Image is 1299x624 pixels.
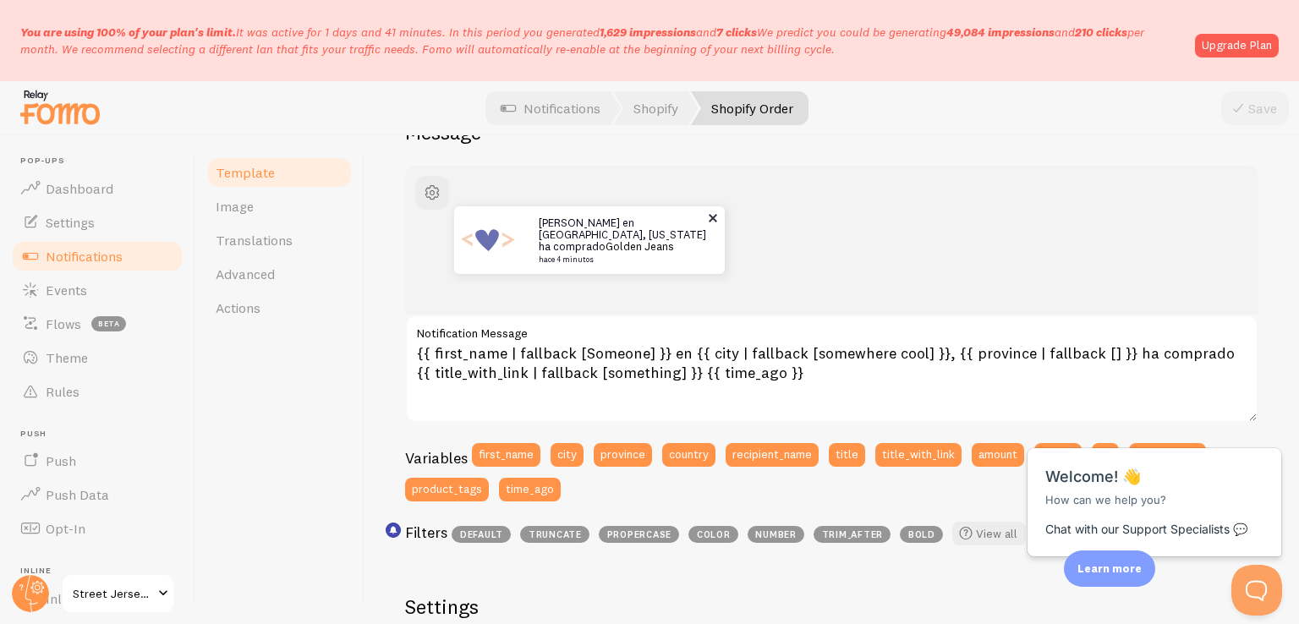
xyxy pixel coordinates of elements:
[10,307,184,341] a: Flows beta
[46,520,85,537] span: Opt-In
[216,265,275,282] span: Advanced
[829,443,865,467] button: title
[10,341,184,375] a: Theme
[726,443,819,467] button: recipient_name
[46,282,87,298] span: Events
[46,486,109,503] span: Push Data
[1075,25,1127,40] b: 210 clicks
[1195,34,1279,57] a: Upgrade Plan
[599,526,679,543] span: propercase
[10,273,184,307] a: Events
[216,198,254,215] span: Image
[10,478,184,512] a: Push Data
[972,443,1024,467] button: amount
[520,526,589,543] span: truncate
[46,452,76,469] span: Push
[20,429,184,440] span: Push
[46,383,79,400] span: Rules
[1064,550,1155,587] div: Learn more
[688,526,738,543] span: color
[10,512,184,545] a: Opt-In
[206,156,354,189] a: Template
[206,291,354,325] a: Actions
[61,573,175,614] a: Street Jersey ⚽️
[10,375,184,408] a: Rules
[216,232,293,249] span: Translations
[91,316,126,331] span: beta
[206,257,354,291] a: Advanced
[716,25,757,40] b: 7 clicks
[1231,565,1282,616] iframe: Help Scout Beacon - Open
[454,206,522,274] img: Fomo
[551,443,584,467] button: city
[10,172,184,205] a: Dashboard
[405,478,489,501] button: product_tags
[600,25,757,40] span: and
[73,583,153,604] span: Street Jersey ⚽️
[46,315,81,332] span: Flows
[10,205,184,239] a: Settings
[499,478,561,501] button: time_ago
[20,25,236,40] span: You are using 100% of your plan's limit.
[1019,406,1291,565] iframe: Help Scout Beacon - Messages and Notifications
[405,315,1258,343] label: Notification Message
[814,526,891,543] span: trim_after
[405,448,468,468] h3: Variables
[405,523,447,542] h3: Filters
[946,25,1127,40] span: and
[946,25,1055,40] b: 49,084 impressions
[46,180,113,197] span: Dashboard
[539,216,708,264] p: [PERSON_NAME] en [GEOGRAPHIC_DATA], [US_STATE] ha comprado
[662,443,715,467] button: country
[20,156,184,167] span: Pop-ups
[452,526,511,543] span: default
[600,25,696,40] b: 1,629 impressions
[10,239,184,273] a: Notifications
[18,85,102,129] img: fomo-relay-logo-orange.svg
[875,443,962,467] button: title_with_link
[206,223,354,257] a: Translations
[900,526,943,543] span: bold
[206,189,354,223] a: Image
[405,594,913,620] h2: Settings
[20,24,1185,57] p: It was active for 1 days and 41 minutes. In this period you generated We predict you could be gen...
[216,299,260,316] span: Actions
[952,522,1026,545] a: View all
[1077,561,1142,577] p: Learn more
[539,255,703,264] small: hace 4 minutos
[46,214,95,231] span: Settings
[594,443,652,467] button: province
[216,164,275,181] span: Template
[748,526,804,543] span: number
[46,349,88,366] span: Theme
[386,523,401,538] svg: <p>Use filters like | propercase to change CITY to City in your templates</p>
[20,566,184,577] span: Inline
[46,248,123,265] span: Notifications
[472,443,540,467] button: first_name
[606,239,674,253] a: Golden Jeans
[10,444,184,478] a: Push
